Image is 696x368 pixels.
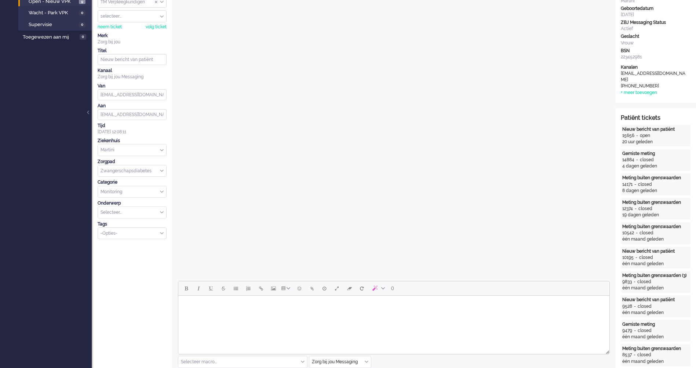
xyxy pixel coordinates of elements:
div: 9528 [622,303,632,310]
div: - [634,133,640,139]
div: - [634,230,639,236]
div: closed [637,352,651,358]
div: Zorg bij jou Messaging [98,74,167,80]
iframe: Rich Text Area [178,296,609,347]
div: Tags [98,221,167,227]
span: 0 [79,22,85,28]
span: 0 [391,285,394,291]
div: Kanaal [98,68,167,74]
span: Supervisie [29,21,77,28]
button: Delay message [318,282,331,295]
div: closed [638,181,652,188]
div: Meting buiten grenswaarden [622,346,689,352]
button: Underline [205,282,217,295]
div: één maand geleden [622,334,689,340]
div: 9479 [622,328,632,334]
div: Zorg bij jou [98,39,167,45]
div: Geboortedatum [621,6,690,12]
div: closed [638,206,652,212]
div: closed [637,279,651,285]
div: Meting buiten grenswaarden [622,175,689,181]
button: Emoticons [293,282,306,295]
div: Select Tags [98,227,167,239]
div: closed [638,303,652,310]
div: [DATE] [621,12,690,18]
div: Onderwerp [98,200,167,206]
div: Meting buiten grenswaarden [622,224,689,230]
button: Insert/edit link [255,282,267,295]
div: Categorie [98,179,167,185]
button: Bold [180,282,192,295]
div: - [632,328,638,334]
div: Meting buiten grenswaarden (3) [622,273,689,279]
button: Reset content [356,282,368,295]
span: Toegewezen aan mij [23,34,77,41]
div: ZBJ Messaging Status [621,19,690,26]
div: Merk [98,33,167,39]
div: 19 dagen geleden [622,212,689,218]
div: één maand geleden [622,285,689,291]
div: - [634,255,639,261]
button: Insert/edit image [267,282,280,295]
button: Strikethrough [217,282,230,295]
button: Italic [192,282,205,295]
div: - [632,303,638,310]
div: Zorgpad [98,159,167,165]
button: AI [368,282,388,295]
div: Patiënt tickets [621,114,690,122]
button: Table [280,282,293,295]
div: 14171 [622,181,633,188]
div: Ziekenhuis [98,138,167,144]
div: volg ticket [146,24,167,30]
div: open [640,133,650,139]
div: Resize [603,347,609,354]
div: 10542 [622,230,634,236]
div: closed [639,230,653,236]
div: neem ticket [98,24,122,30]
div: - [633,181,638,188]
button: Clear formatting [343,282,356,295]
div: Tijd [98,123,167,129]
div: Geslacht [621,33,690,40]
a: Toegewezen aan mij 0 [21,33,92,41]
div: één maand geleden [622,261,689,267]
div: [PHONE_NUMBER] [621,83,687,89]
a: Wacht - Park VPK 0 [21,8,91,17]
div: Meting buiten grenswaarden [622,199,689,206]
div: 10195 [622,255,634,261]
div: Gemiste meting [622,151,689,157]
div: één maand geleden [622,236,689,242]
div: Nieuw bericht van patiënt [622,297,689,303]
div: Aan [98,103,167,109]
div: [DATE] 12:08:11 [98,123,167,135]
div: - [632,279,637,285]
div: Gemiste meting [622,321,689,328]
div: [EMAIL_ADDRESS][DOMAIN_NAME] [621,71,687,83]
a: Supervisie 0 [21,20,91,28]
div: Titel [98,48,167,54]
div: - [633,206,638,212]
span: 0 [80,34,86,40]
div: 8537 [622,352,632,358]
div: 8 dagen geleden [622,188,689,194]
div: Nieuw bericht van patiënt [622,248,689,255]
div: + meer toevoegen [621,90,657,96]
div: Actief [621,26,690,32]
div: 15656 [622,133,634,139]
div: - [632,352,637,358]
div: Van [98,83,167,89]
div: 12374 [622,206,633,212]
button: 0 [388,282,397,295]
span: 0 [79,10,85,16]
div: closed [639,255,653,261]
button: Fullscreen [331,282,343,295]
div: closed [638,328,652,334]
div: één maand geleden [622,358,689,365]
div: 223452981 [621,54,690,60]
div: Assign User [98,10,167,22]
div: Kanalen [621,64,690,71]
div: BSN [621,48,690,54]
button: Numbered list [242,282,255,295]
div: Vrouw [621,40,690,46]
